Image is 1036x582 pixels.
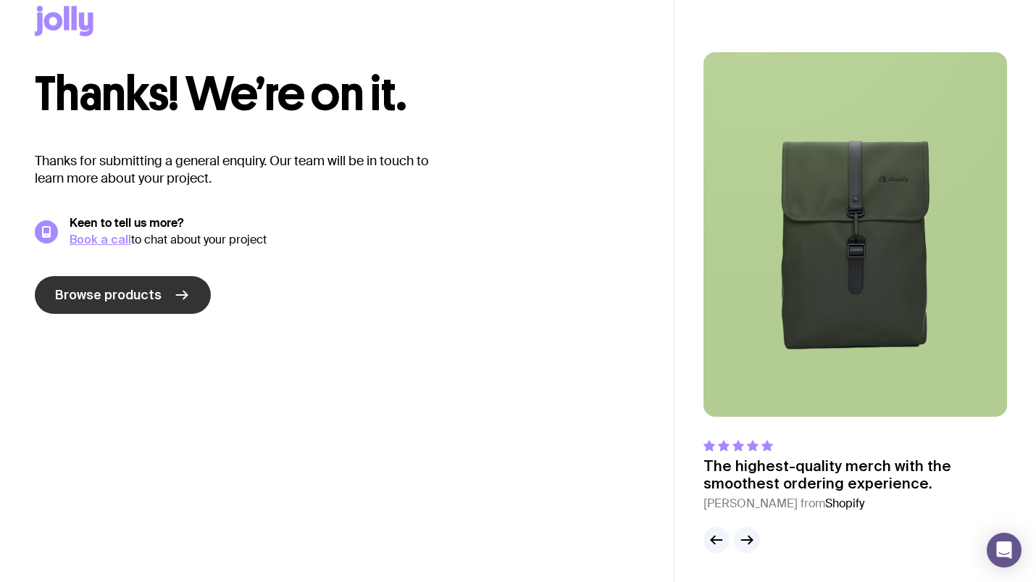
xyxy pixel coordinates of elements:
span: Browse products [55,286,162,304]
h5: Keen to tell us more? [70,216,639,230]
p: Thanks for submitting a general enquiry. Our team will be in touch to learn more about your project. [35,152,452,187]
span: Shopify [825,496,864,511]
a: Browse products [35,276,211,314]
cite: [PERSON_NAME] from [703,495,1007,512]
p: The highest-quality merch with the smoothest ordering experience. [703,457,1007,492]
div: Open Intercom Messenger [987,533,1022,568]
span: Thanks! We’re on it. [35,65,406,122]
a: Book a call [70,233,131,246]
div: to chat about your project [70,232,639,247]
